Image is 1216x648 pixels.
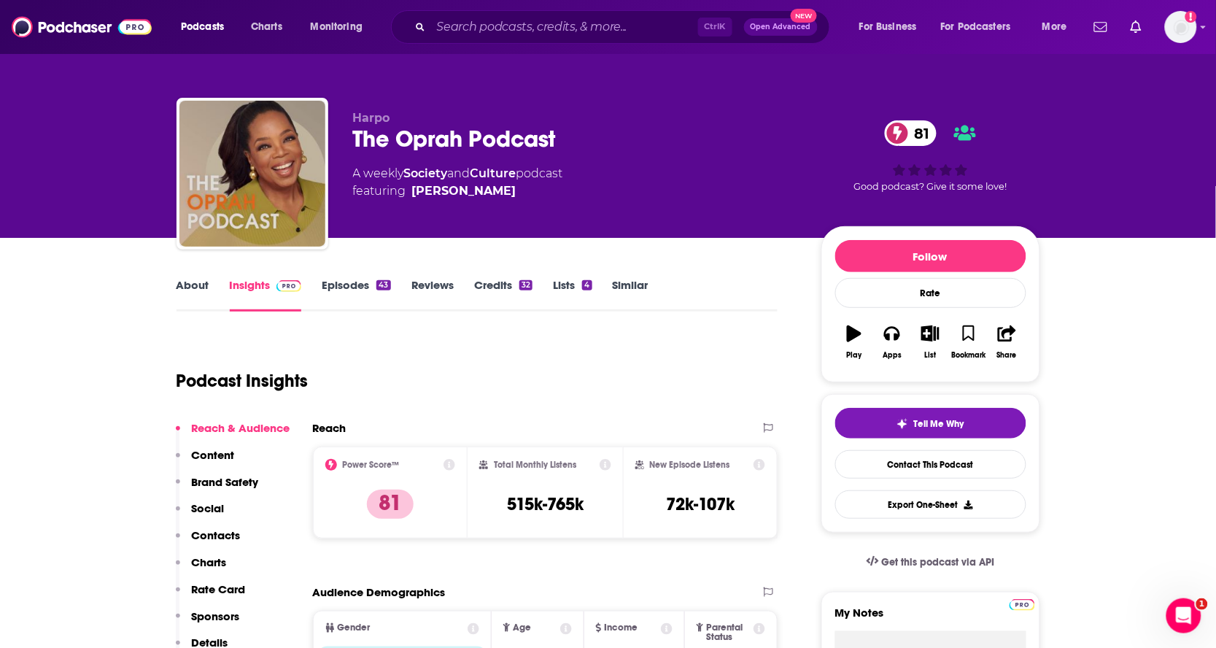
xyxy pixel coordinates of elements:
[1042,17,1067,37] span: More
[791,9,817,23] span: New
[474,278,533,312] a: Credits32
[835,606,1026,631] label: My Notes
[1165,11,1197,43] button: Show profile menu
[276,280,302,292] img: Podchaser Pro
[666,493,735,515] h3: 72k-107k
[343,460,400,470] h2: Power Score™
[176,421,290,448] button: Reach & Audience
[176,555,227,582] button: Charts
[698,18,732,36] span: Ctrl K
[181,17,224,37] span: Podcasts
[835,490,1026,519] button: Export One-Sheet
[192,448,235,462] p: Content
[513,623,531,633] span: Age
[412,182,516,200] a: Oprah Winfrey
[881,556,994,568] span: Get this podcast via API
[177,278,209,312] a: About
[230,278,302,312] a: InsightsPodchaser Pro
[313,421,346,435] h2: Reach
[997,351,1017,360] div: Share
[849,15,935,39] button: open menu
[911,316,949,369] button: List
[1088,15,1113,39] a: Show notifications dropdown
[873,316,911,369] button: Apps
[311,17,363,37] span: Monitoring
[932,15,1032,39] button: open menu
[835,450,1026,479] a: Contact This Podcast
[301,15,382,39] button: open menu
[706,623,751,642] span: Parental Status
[650,460,730,470] h2: New Episode Listens
[1185,11,1197,23] svg: Add a profile image
[835,408,1026,439] button: tell me why sparkleTell Me Why
[1032,15,1085,39] button: open menu
[507,493,584,515] h3: 515k-765k
[353,165,563,200] div: A weekly podcast
[322,278,390,312] a: Episodes43
[744,18,818,36] button: Open AdvancedNew
[367,490,414,519] p: 81
[582,280,592,290] div: 4
[1010,597,1035,611] a: Pro website
[179,101,325,247] img: The Oprah Podcast
[177,370,309,392] h1: Podcast Insights
[1165,11,1197,43] img: User Profile
[176,448,235,475] button: Content
[1010,599,1035,611] img: Podchaser Pro
[176,582,246,609] button: Rate Card
[914,418,964,430] span: Tell Me Why
[176,501,225,528] button: Social
[925,351,937,360] div: List
[411,278,454,312] a: Reviews
[192,609,240,623] p: Sponsors
[846,351,861,360] div: Play
[176,528,241,555] button: Contacts
[192,475,259,489] p: Brand Safety
[821,111,1040,201] div: 81Good podcast? Give it some love!
[192,421,290,435] p: Reach & Audience
[950,316,988,369] button: Bookmark
[405,10,844,44] div: Search podcasts, credits, & more...
[1165,11,1197,43] span: Logged in as hoffmacv
[896,418,908,430] img: tell me why sparkle
[988,316,1026,369] button: Share
[854,181,1007,192] span: Good podcast? Give it some love!
[605,623,638,633] span: Income
[553,278,592,312] a: Lists4
[751,23,811,31] span: Open Advanced
[494,460,576,470] h2: Total Monthly Listens
[519,280,533,290] div: 32
[1196,598,1208,610] span: 1
[941,17,1011,37] span: For Podcasters
[470,166,516,180] a: Culture
[241,15,291,39] a: Charts
[176,475,259,502] button: Brand Safety
[1166,598,1201,633] iframe: Intercom live chat
[835,316,873,369] button: Play
[835,278,1026,308] div: Rate
[192,501,225,515] p: Social
[1125,15,1147,39] a: Show notifications dropdown
[448,166,470,180] span: and
[171,15,243,39] button: open menu
[192,528,241,542] p: Contacts
[899,120,937,146] span: 81
[192,582,246,596] p: Rate Card
[404,166,448,180] a: Society
[192,555,227,569] p: Charts
[313,585,446,599] h2: Audience Demographics
[883,351,902,360] div: Apps
[338,623,371,633] span: Gender
[613,278,648,312] a: Similar
[855,544,1007,580] a: Get this podcast via API
[251,17,282,37] span: Charts
[431,15,698,39] input: Search podcasts, credits, & more...
[859,17,917,37] span: For Business
[176,609,240,636] button: Sponsors
[353,111,390,125] span: Harpo
[376,280,390,290] div: 43
[12,13,152,41] img: Podchaser - Follow, Share and Rate Podcasts
[951,351,985,360] div: Bookmark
